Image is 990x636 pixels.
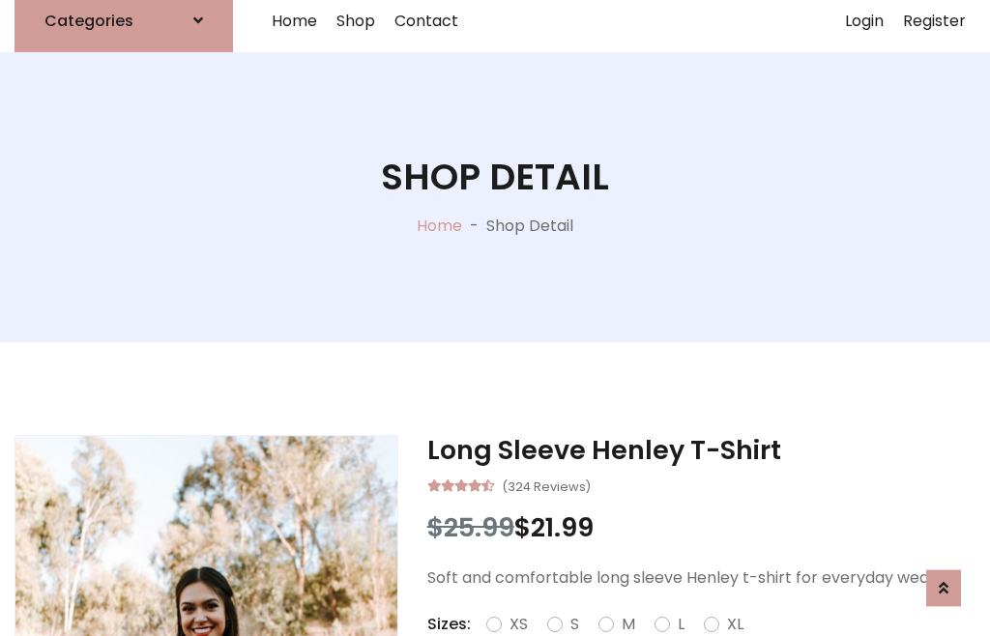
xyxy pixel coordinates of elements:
[427,512,975,543] h3: $
[427,566,975,590] p: Soft and comfortable long sleeve Henley t-shirt for everyday wear.
[462,215,486,238] p: -
[427,509,514,545] span: $25.99
[678,613,684,636] label: L
[427,435,975,466] h3: Long Sleeve Henley T-Shirt
[727,613,743,636] label: XL
[502,474,591,497] small: (324 Reviews)
[486,215,573,238] p: Shop Detail
[44,12,133,30] h6: Categories
[381,156,609,199] h1: Shop Detail
[622,613,635,636] label: M
[427,613,471,636] p: Sizes:
[531,509,594,545] span: 21.99
[417,215,462,237] a: Home
[570,613,579,636] label: S
[510,613,528,636] label: XS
